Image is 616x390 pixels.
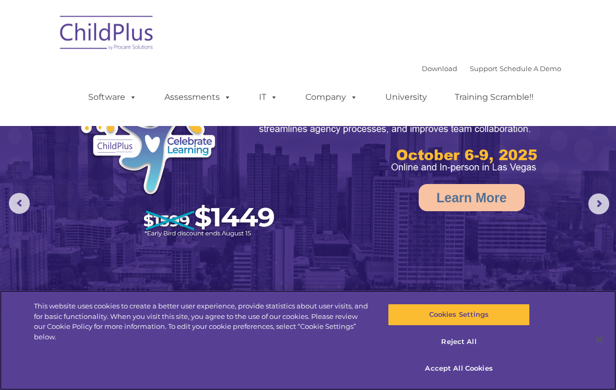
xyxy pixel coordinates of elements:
[419,184,525,211] a: Learn More
[422,64,457,73] a: Download
[248,87,288,108] a: IT
[34,301,370,342] div: This website uses cookies to create a better user experience, provide statistics about user visit...
[588,328,611,351] button: Close
[78,87,147,108] a: Software
[154,87,242,108] a: Assessments
[470,64,497,73] a: Support
[422,64,561,73] font: |
[295,87,368,108] a: Company
[55,8,159,61] img: ChildPlus by Procare Solutions
[388,304,529,326] button: Cookies Settings
[444,87,544,108] a: Training Scramble!!
[388,358,529,380] button: Accept All Cookies
[375,87,437,108] a: University
[388,331,529,353] button: Reject All
[500,64,561,73] a: Schedule A Demo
